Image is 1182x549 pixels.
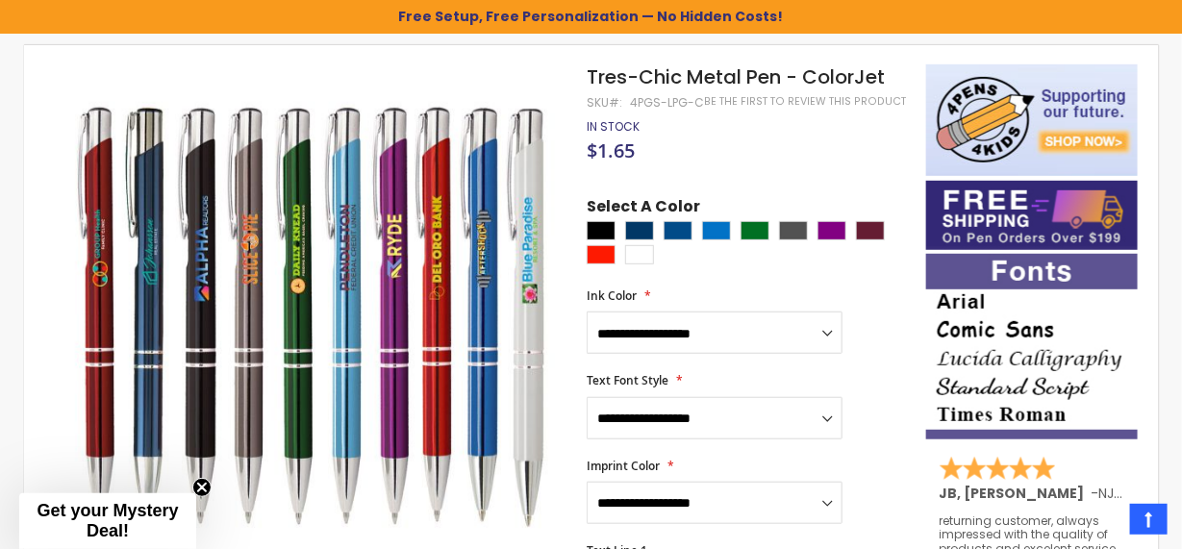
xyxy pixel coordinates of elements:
[926,254,1138,439] img: font-personalization-examples
[587,287,637,304] span: Ink Color
[587,221,616,240] div: Black
[587,119,640,135] div: Availability
[779,221,808,240] div: Gunmetal
[856,221,885,240] div: Dark Red
[37,501,178,540] span: Get your Mystery Deal!
[625,221,654,240] div: Navy Blue
[587,372,668,388] span: Text Font Style
[625,245,654,264] div: White
[587,63,885,90] span: Tres-Chic Metal Pen - ColorJet
[702,221,731,240] div: Blue Light
[587,245,616,264] div: Bright Red
[940,484,1092,503] span: JB, [PERSON_NAME]
[587,94,622,111] strong: SKU
[704,94,906,109] a: Be the first to review this product
[587,458,660,474] span: Imprint Color
[926,64,1138,176] img: 4pens 4 kids
[587,196,700,222] span: Select A Color
[1099,484,1123,503] span: NJ
[587,137,635,163] span: $1.65
[664,221,692,240] div: Ocean Blue
[1130,504,1168,535] a: Top
[926,181,1138,250] img: Free shipping on orders over $199
[192,478,212,497] button: Close teaser
[630,95,704,111] div: 4PGS-LPG-C
[741,221,769,240] div: Green
[587,118,640,135] span: In stock
[817,221,846,240] div: Purple
[19,493,196,549] div: Get your Mystery Deal!Close teaser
